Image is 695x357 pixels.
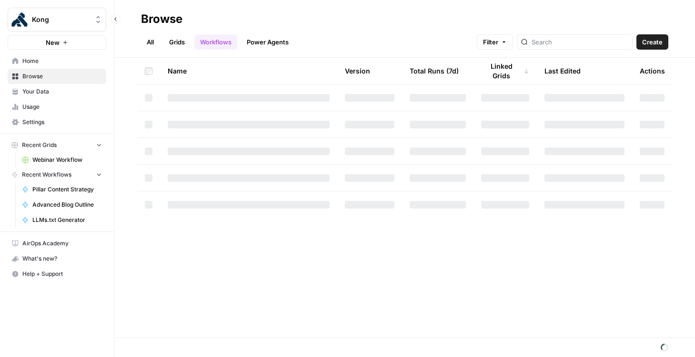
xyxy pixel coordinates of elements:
button: What's new? [8,251,106,266]
a: Home [8,53,106,69]
span: New [46,38,60,47]
div: What's new? [8,252,106,266]
a: Webinar Workflow [18,152,106,168]
a: Your Data [8,84,106,99]
span: Recent Workflows [22,170,71,179]
a: Workflows [194,34,237,50]
span: Settings [22,118,102,126]
a: LLMs.txt Generator [18,212,106,228]
input: Search [532,37,628,47]
span: Advanced Blog Outline [32,200,102,209]
button: Filter [477,34,513,50]
span: Recent Grids [22,141,57,149]
button: Recent Workflows [8,168,106,182]
a: All [141,34,160,50]
span: Browse [22,72,102,81]
button: Create [636,34,668,50]
button: Recent Grids [8,138,106,152]
a: Grids [163,34,191,50]
a: Settings [8,115,106,130]
a: Power Agents [241,34,294,50]
span: Home [22,57,102,65]
button: New [8,35,106,50]
span: Create [642,37,663,47]
div: Browse [141,11,182,27]
div: Total Runs (7d) [410,58,459,84]
div: Name [168,58,330,84]
button: Workspace: Kong [8,8,106,31]
span: LLMs.txt Generator [32,216,102,224]
span: Kong [32,15,90,24]
a: Usage [8,99,106,115]
div: Last Edited [544,58,581,84]
span: Pillar Content Strategy [32,185,102,194]
div: Actions [640,58,665,84]
span: AirOps Academy [22,239,102,248]
div: Version [345,58,370,84]
img: Kong Logo [11,11,28,28]
span: Usage [22,103,102,111]
a: AirOps Academy [8,236,106,251]
button: Help + Support [8,266,106,282]
span: Filter [483,37,498,47]
a: Pillar Content Strategy [18,182,106,197]
div: Linked Grids [481,58,529,84]
span: Your Data [22,87,102,96]
span: Help + Support [22,270,102,278]
a: Advanced Blog Outline [18,197,106,212]
span: Webinar Workflow [32,156,102,164]
a: Browse [8,69,106,84]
